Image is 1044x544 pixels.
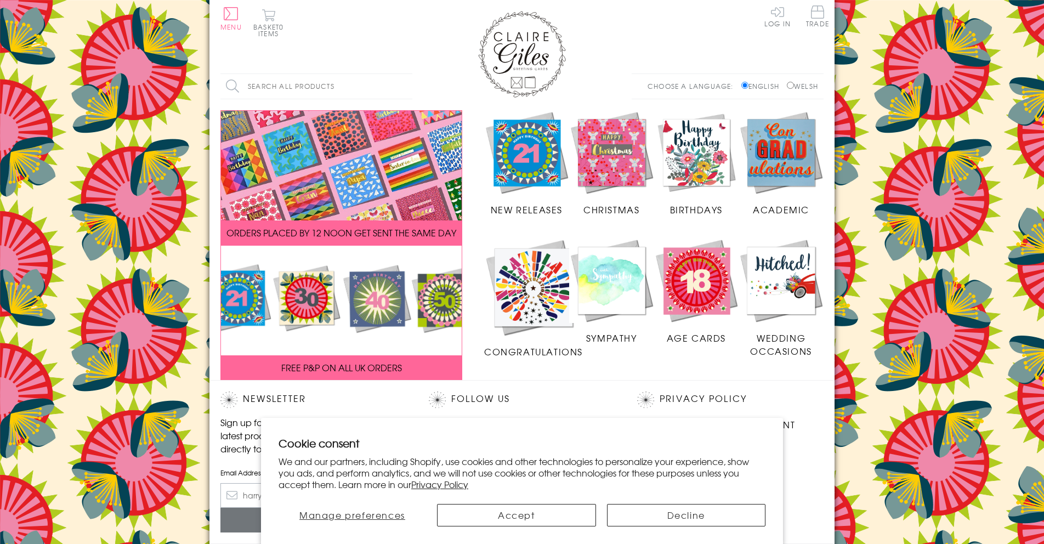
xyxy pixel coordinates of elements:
button: Decline [607,504,766,526]
input: Welsh [787,82,794,89]
a: Christmas [569,110,654,217]
p: We and our partners, including Shopify, use cookies and other technologies to personalize your ex... [279,456,765,490]
span: Christmas [583,203,639,216]
span: Trade [806,5,829,27]
a: Academic [739,110,824,217]
a: Age Cards [654,238,739,344]
span: New Releases [491,203,563,216]
input: Subscribe [220,508,407,532]
span: 0 items [258,22,283,38]
input: harry@hogwarts.edu [220,483,407,508]
a: Congratulations [484,238,583,358]
h2: Newsletter [220,392,407,408]
span: Academic [753,203,809,216]
span: Age Cards [667,331,726,344]
span: Wedding Occasions [750,331,812,358]
span: ORDERS PLACED BY 12 NOON GET SENT THE SAME DAY [226,226,456,239]
a: Privacy Policy [660,392,747,406]
h2: Cookie consent [279,435,765,451]
img: Claire Giles Greetings Cards [478,11,566,98]
a: Privacy Policy [411,478,468,491]
input: English [741,82,748,89]
span: Congratulations [484,345,583,358]
button: Basket0 items [253,9,283,37]
p: Choose a language: [648,81,739,91]
label: Email Address [220,468,407,478]
span: FREE P&P ON ALL UK ORDERS [281,361,402,374]
label: Welsh [787,81,818,91]
label: English [741,81,785,91]
input: Search all products [220,74,412,99]
p: Join us on our social networking profiles for up to the minute news and product releases the mome... [429,416,615,455]
button: Manage preferences [279,504,426,526]
a: Trade [806,5,829,29]
p: Sign up for our newsletter to receive the latest product launches, news and offers directly to yo... [220,416,407,455]
a: Birthdays [654,110,739,217]
h2: Follow Us [429,392,615,408]
a: Sympathy [569,238,654,344]
a: Wedding Occasions [739,238,824,358]
span: Manage preferences [299,508,405,522]
span: Birthdays [670,203,723,216]
a: Log In [764,5,791,27]
input: Search [401,74,412,99]
span: Menu [220,22,242,32]
a: New Releases [484,110,569,217]
span: Sympathy [586,331,637,344]
button: Accept [437,504,596,526]
button: Menu [220,7,242,30]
